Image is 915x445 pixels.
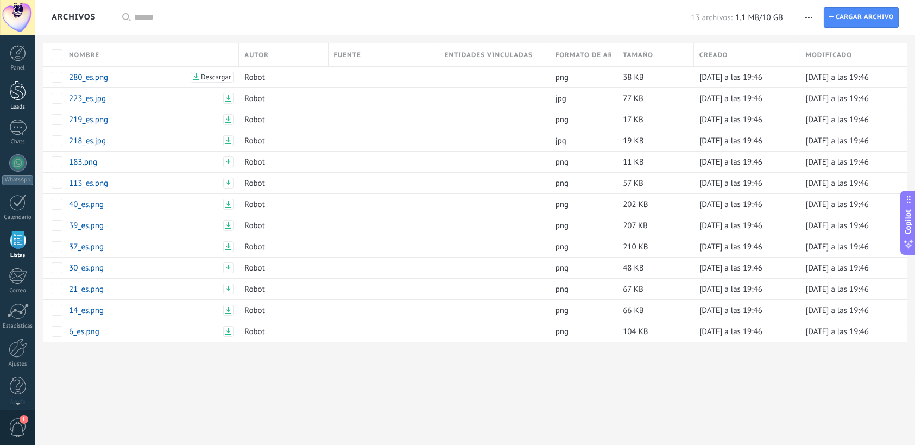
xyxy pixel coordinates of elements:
[550,236,613,257] div: png
[556,93,566,104] span: jpg
[623,50,653,60] span: Tamaño
[69,284,220,294] a: 21_es.png
[69,327,220,337] a: 6_es.png
[699,157,762,167] span: [DATE] a las 19:46
[244,115,264,125] span: Robot
[550,215,613,236] div: png
[239,130,323,151] div: Robot
[806,93,869,104] span: [DATE] a las 19:46
[623,157,643,167] span: 11 KB
[550,258,613,278] div: png
[191,72,234,83] button: Descargar
[223,220,234,231] button: Descargar
[699,199,762,210] span: [DATE] a las 19:46
[903,209,914,234] span: Copilot
[556,136,566,146] span: jpg
[239,258,323,278] div: Robot
[617,130,688,151] div: 19 KB
[239,321,323,342] div: Robot
[556,242,569,252] span: png
[699,178,762,189] span: [DATE] a las 19:46
[69,115,220,125] a: 219_es.png
[699,284,762,294] span: [DATE] a las 19:46
[201,73,231,81] span: Descargar
[69,50,99,60] span: Nombre
[2,361,34,368] div: Ajustes
[556,178,569,189] span: png
[69,305,220,316] a: 14_es.png
[623,136,643,146] span: 19 KB
[806,157,869,167] span: [DATE] a las 19:46
[239,67,323,87] div: Robot
[69,93,220,104] a: 223_es.jpg
[244,72,264,83] span: Robot
[239,215,323,236] div: Robot
[699,263,762,273] span: [DATE] a las 19:46
[2,214,34,221] div: Calendario
[806,178,869,189] span: [DATE] a las 19:46
[623,72,643,83] span: 38 KB
[806,136,869,146] span: [DATE] a las 19:46
[699,221,762,231] span: [DATE] a las 19:46
[223,284,234,294] button: Descargar
[699,72,762,83] span: [DATE] a las 19:46
[550,130,613,151] div: jpg
[556,305,569,316] span: png
[556,115,569,125] span: png
[2,323,34,330] div: Estadísticas
[223,305,234,316] button: Descargar
[223,199,234,210] button: Descargar
[244,199,264,210] span: Robot
[806,115,869,125] span: [DATE] a las 19:46
[69,178,220,189] a: 113_es.png
[699,136,762,146] span: [DATE] a las 19:46
[244,157,264,167] span: Robot
[617,258,688,278] div: 48 KB
[223,156,234,167] button: Descargar
[623,199,648,210] span: 202 KB
[239,173,323,193] div: Robot
[806,199,869,210] span: [DATE] a las 19:46
[623,327,648,337] span: 104 KB
[617,215,688,236] div: 207 KB
[2,139,34,146] div: Chats
[623,221,648,231] span: 207 KB
[836,8,894,27] span: Cargar archivo
[223,93,234,104] button: Descargar
[223,326,234,337] button: Descargar
[334,50,361,60] span: Fuente
[239,194,323,215] div: Robot
[239,109,323,130] div: Robot
[244,284,264,294] span: Robot
[617,173,688,193] div: 57 KB
[239,152,323,172] div: Robot
[556,327,569,337] span: png
[617,279,688,299] div: 67 KB
[550,279,613,299] div: png
[617,321,688,342] div: 104 KB
[800,7,817,28] button: Más
[244,242,264,252] span: Robot
[550,194,613,215] div: png
[239,88,323,109] div: Robot
[244,136,264,146] span: Robot
[20,415,28,424] span: 1
[69,136,220,146] a: 218_es.jpg
[806,305,869,316] span: [DATE] a las 19:46
[699,115,762,125] span: [DATE] a las 19:46
[550,321,613,342] div: png
[699,327,762,337] span: [DATE] a las 19:46
[617,194,688,215] div: 202 KB
[445,50,533,60] span: Entidades vinculadas
[806,72,869,83] span: [DATE] a las 19:46
[623,115,643,125] span: 17 KB
[556,157,569,167] span: png
[623,242,648,252] span: 210 KB
[550,300,613,321] div: png
[806,242,869,252] span: [DATE] a las 19:46
[699,242,762,252] span: [DATE] a las 19:46
[556,72,569,83] span: png
[623,178,643,189] span: 57 KB
[69,242,220,252] a: 37_es.png
[556,263,569,273] span: png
